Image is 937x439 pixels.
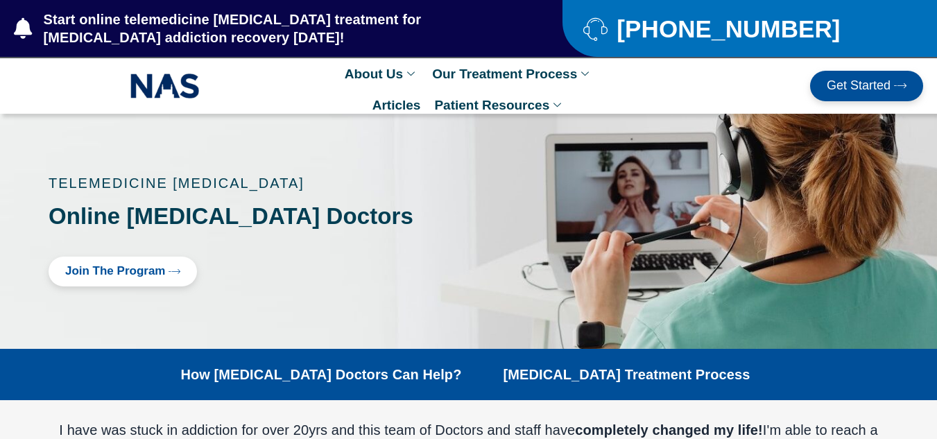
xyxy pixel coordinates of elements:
a: How [MEDICAL_DATA] Doctors Can Help? [180,366,461,383]
b: completely changed my life! [575,422,763,438]
a: Patient Resources [427,89,571,121]
span: Start online telemedicine [MEDICAL_DATA] treatment for [MEDICAL_DATA] addiction recovery [DATE]! [40,10,507,46]
a: Start online telemedicine [MEDICAL_DATA] treatment for [MEDICAL_DATA] addiction recovery [DATE]! [14,10,507,46]
a: Join The Program [49,257,198,286]
a: Articles [366,89,428,121]
a: [PHONE_NUMBER] [583,17,902,41]
a: Get Started [810,71,923,101]
span: [PHONE_NUMBER] [613,20,840,37]
a: About Us [338,58,425,89]
a: [MEDICAL_DATA] Treatment Process [504,366,750,383]
span: Join The Program [65,265,166,278]
div: Click here to Join Suboxone Treatment Program with our Top Rated Online Suboxone Doctors [49,257,442,286]
span: Get Started [827,79,891,93]
img: NAS_email_signature-removebg-preview.png [130,70,200,102]
h1: Online [MEDICAL_DATA] Doctors [49,204,442,229]
p: TELEMEDICINE [MEDICAL_DATA] [49,176,442,190]
a: Our Treatment Process [425,58,599,89]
